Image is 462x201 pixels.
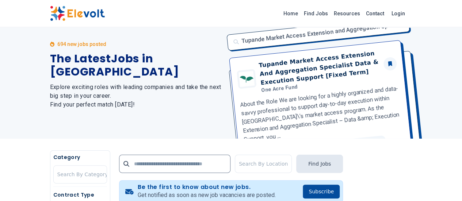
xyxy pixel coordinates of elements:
[53,191,107,198] h5: Contract Type
[50,6,105,21] img: Elevolt
[301,8,331,19] a: Find Jobs
[280,8,301,19] a: Home
[138,191,275,200] p: Get notified as soon as new job vacancies are posted.
[363,8,387,19] a: Contact
[57,40,106,48] p: 694 new jobs posted
[387,6,409,21] a: Login
[331,8,363,19] a: Resources
[303,185,340,198] button: Subscribe
[296,155,343,173] button: Find Jobs
[50,83,222,109] h2: Explore exciting roles with leading companies and take the next big step in your career. Find you...
[138,183,275,191] h4: Be the first to know about new jobs.
[53,154,107,161] h5: Category
[50,52,222,78] h1: The Latest Jobs in [GEOGRAPHIC_DATA]
[425,166,462,201] iframe: Chat Widget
